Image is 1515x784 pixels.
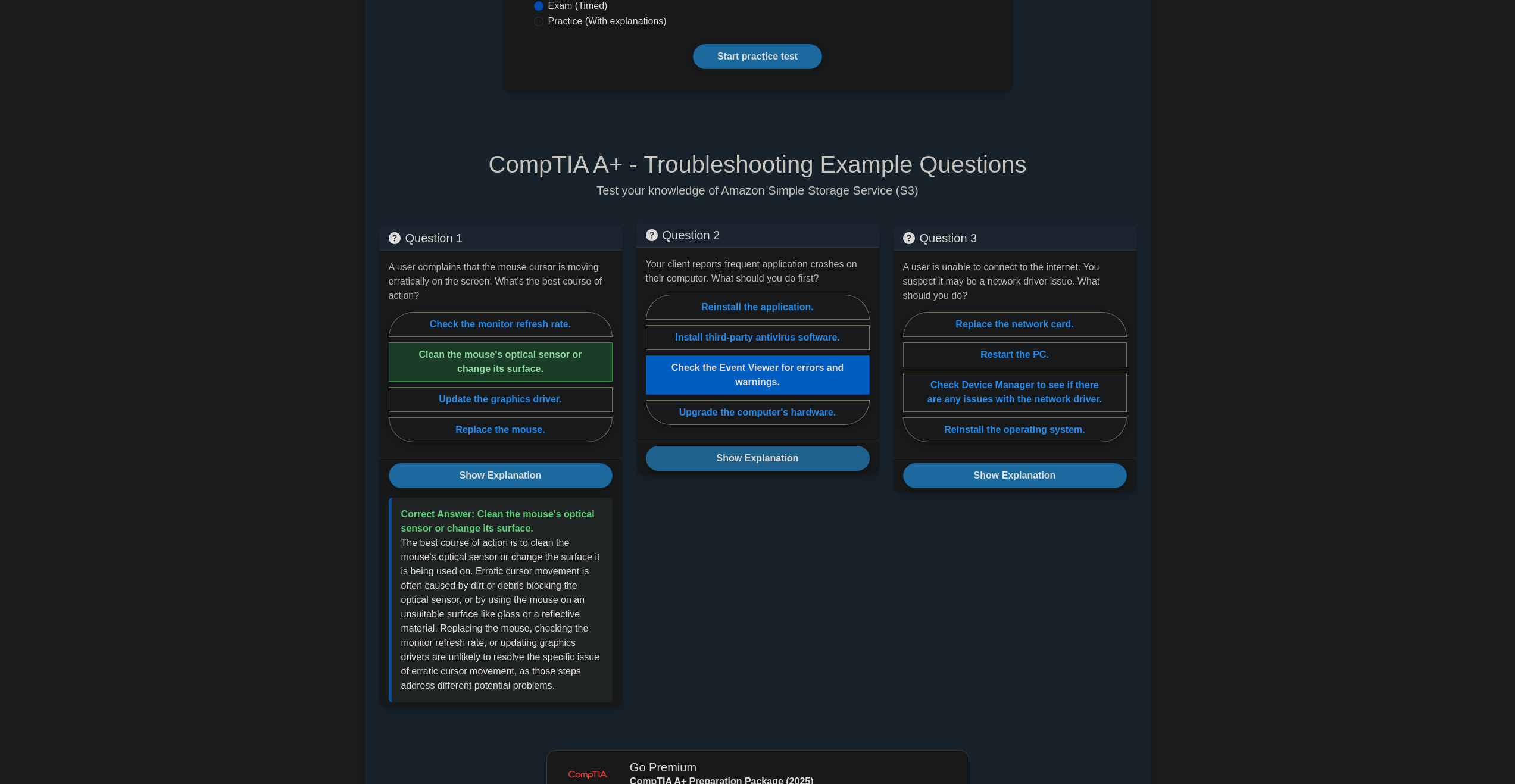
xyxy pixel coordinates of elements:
[903,312,1127,337] label: Replace the network card.
[903,260,1127,303] p: A user is unable to connect to the internet. You suspect it may be a network driver issue. What s...
[401,536,603,693] p: The best course of action is to clean the mouse's optical sensor or change the surface it is bein...
[389,342,613,382] label: Clean the mouse's optical sensor or change its surface.
[401,509,595,533] span: Correct Answer: Clean the mouse's optical sensor or change its surface.
[646,257,870,286] p: Your client reports frequent application crashes on their computer. What should you do first?
[389,231,613,245] h5: Question 1
[389,387,613,412] label: Update the graphics driver.
[646,400,870,425] label: Upgrade the computer's hardware.
[693,44,822,69] a: Start practice test
[903,231,1127,245] h5: Question 3
[903,373,1127,412] label: Check Device Manager to see if there are any issues with the network driver.
[389,417,613,442] label: Replace the mouse.
[903,417,1127,442] label: Reinstall the operating system.
[646,228,870,242] h5: Question 2
[379,150,1136,179] h5: CompTIA A+ - Troubleshooting Example Questions
[903,463,1127,488] button: Show Explanation
[646,325,870,350] label: Install third-party antivirus software.
[646,355,870,395] label: Check the Event Viewer for errors and warnings.
[389,463,613,488] button: Show Explanation
[389,312,613,337] label: Check the monitor refresh rate.
[389,260,613,303] p: A user complains that the mouse cursor is moving erratically on the screen. What's the best cours...
[646,446,870,471] button: Show Explanation
[548,14,667,29] label: Practice (With explanations)
[903,342,1127,367] label: Restart the PC.
[379,183,1136,198] p: Test your knowledge of Amazon Simple Storage Service (S3)
[646,295,870,320] label: Reinstall the application.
